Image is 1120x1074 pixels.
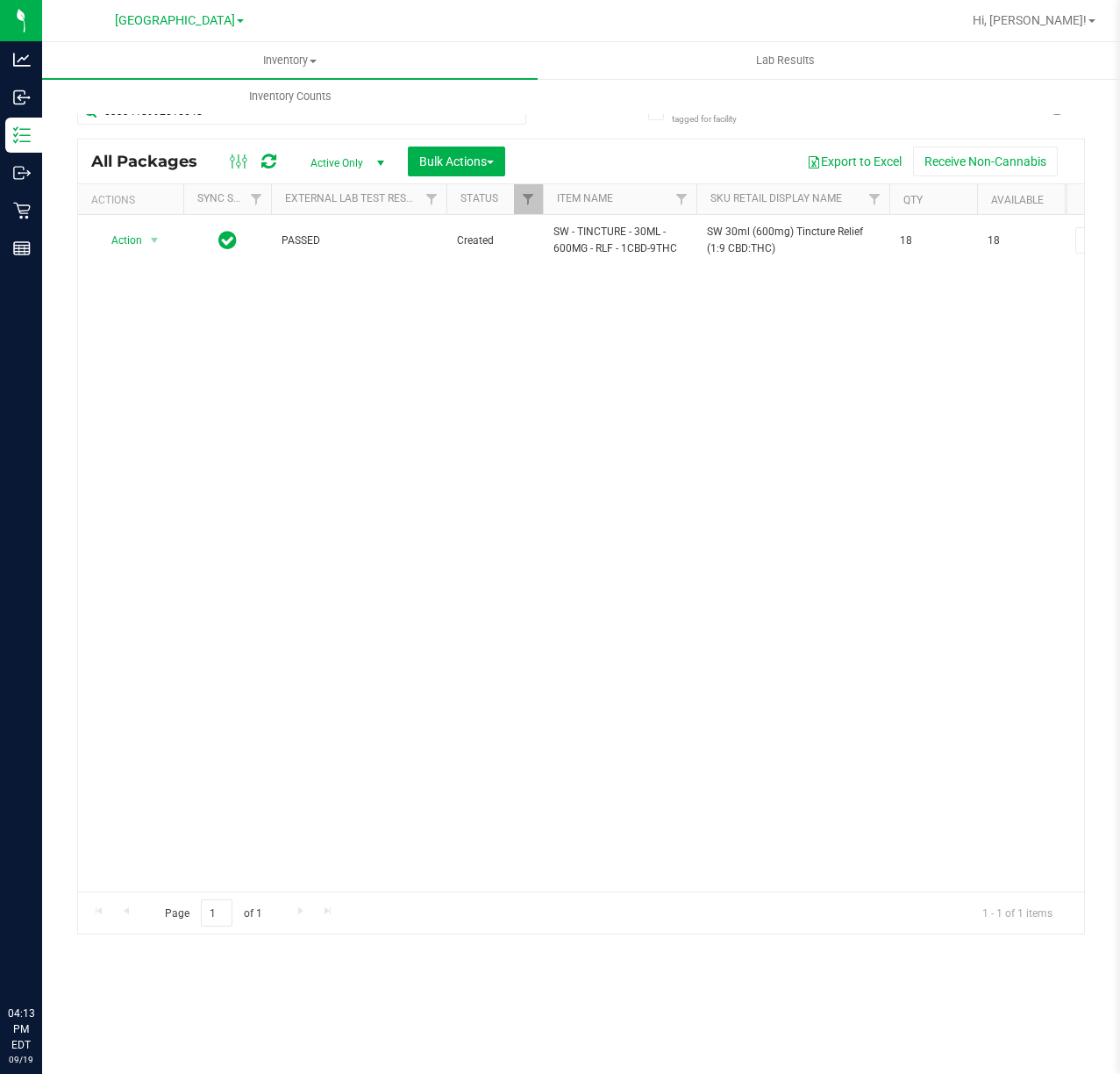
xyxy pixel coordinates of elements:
[710,192,842,204] a: Sku Retail Display Name
[991,194,1044,206] a: Available
[285,192,423,204] a: External Lab Test Result
[860,184,889,214] a: Filter
[150,899,276,927] span: Page of 1
[8,1053,34,1066] p: 09/19
[13,126,31,144] inline-svg: Inventory
[538,42,1033,79] a: Lab Results
[900,233,967,249] span: 18
[903,194,923,206] a: Qty
[417,184,446,214] a: Filter
[242,184,271,214] a: Filter
[667,184,696,214] a: Filter
[707,224,879,257] span: SW 30ml (600mg) Tincture Relief (1:9 CBD:THC)
[514,184,543,214] a: Filter
[96,228,143,253] span: Action
[13,164,31,182] inline-svg: Outbound
[732,53,838,68] span: Lab Results
[91,194,176,206] div: Actions
[13,202,31,219] inline-svg: Retail
[225,89,355,104] span: Inventory Counts
[201,899,232,927] input: 1
[795,147,913,176] button: Export to Excel
[42,42,538,79] a: Inventory
[457,233,532,249] span: Created
[973,13,1087,27] span: Hi, [PERSON_NAME]!
[968,899,1066,926] span: 1 - 1 of 1 items
[988,233,1054,249] span: 18
[42,78,538,115] a: Inventory Counts
[282,233,436,249] span: PASSED
[13,240,31,257] inline-svg: Reports
[13,89,31,106] inline-svg: Inbound
[42,53,538,68] span: Inventory
[115,13,235,28] span: [GEOGRAPHIC_DATA]
[18,934,70,986] iframe: Resource center
[557,192,613,204] a: Item Name
[13,51,31,68] inline-svg: Analytics
[460,192,498,204] a: Status
[419,154,494,168] span: Bulk Actions
[144,228,166,253] span: select
[8,1006,34,1053] p: 04:13 PM EDT
[218,228,237,253] span: In Sync
[408,147,505,176] button: Bulk Actions
[91,152,215,171] span: All Packages
[913,147,1058,176] button: Receive Non-Cannabis
[197,192,265,204] a: Sync Status
[553,224,686,257] span: SW - TINCTURE - 30ML - 600MG - RLF - 1CBD-9THC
